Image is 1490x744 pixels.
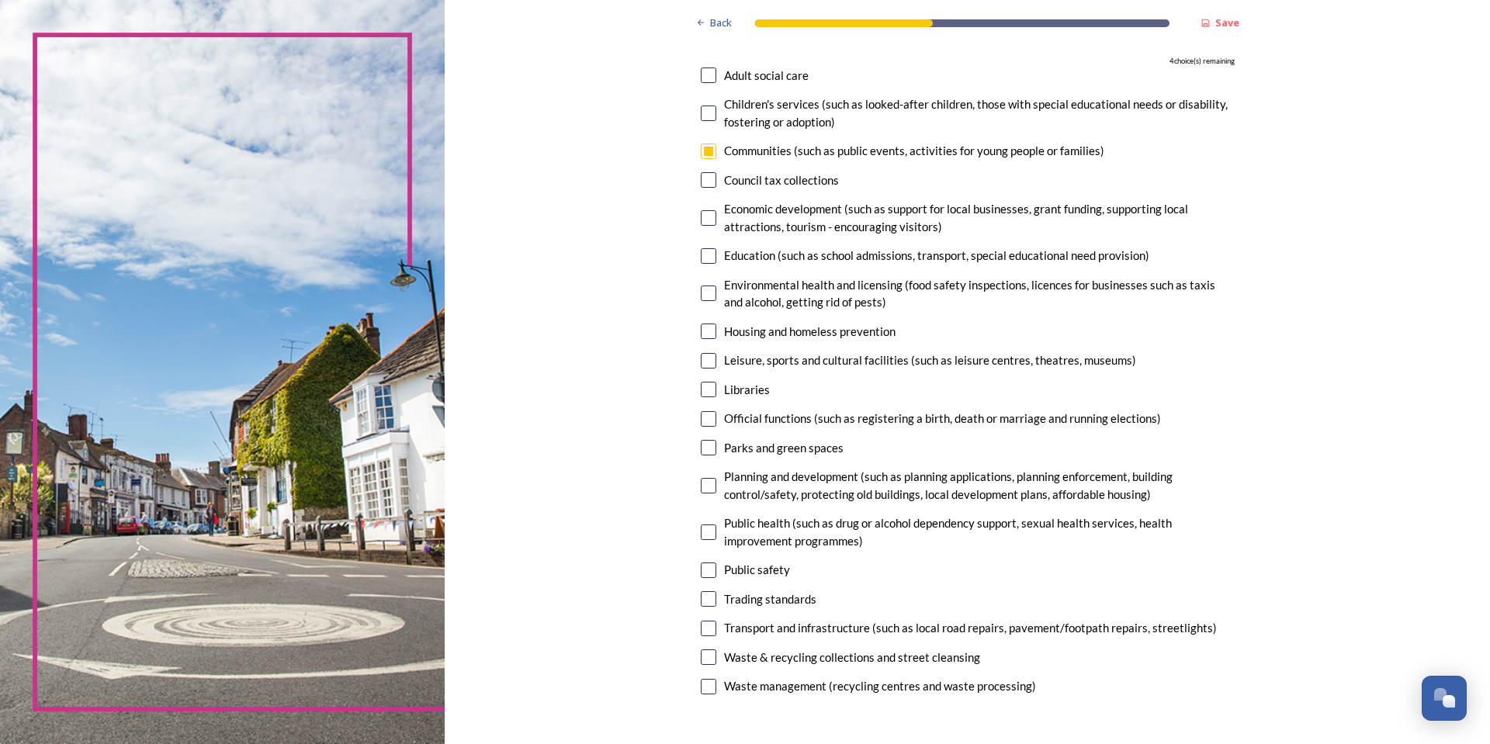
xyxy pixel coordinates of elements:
div: Official functions (such as registering a birth, death or marriage and running elections) [724,410,1161,427]
div: Communities (such as public events, activities for young people or families) [724,142,1104,160]
span: Back [710,16,732,30]
strong: Save [1215,16,1239,29]
div: Parks and green spaces [724,439,844,457]
div: Council tax collections [724,171,839,189]
div: Waste management (recycling centres and waste processing) [724,677,1036,695]
div: Waste & recycling collections and street cleansing [724,649,980,666]
div: Environmental health and licensing (food safety inspections, licences for businesses such as taxi... [724,276,1235,311]
div: Education (such as school admissions, transport, special educational need provision) [724,247,1149,265]
div: Economic development (such as support for local businesses, grant funding, supporting local attra... [724,200,1235,235]
div: Housing and homeless prevention [724,323,896,341]
div: Public safety [724,561,790,579]
div: Trading standards [724,590,816,608]
div: Adult social care [724,67,809,85]
div: Transport and infrastructure (such as local road repairs, pavement/footpath repairs, streetlights) [724,619,1217,637]
div: Children's services (such as looked-after children, those with special educational needs or disab... [724,95,1235,130]
span: 4 choice(s) remaining [1169,56,1235,67]
div: Planning and development (such as planning applications, planning enforcement, building control/s... [724,468,1235,503]
button: Open Chat [1422,676,1467,721]
div: Libraries [724,381,770,399]
div: Public health (such as drug or alcohol dependency support, sexual health services, health improve... [724,514,1235,549]
div: Leisure, sports and cultural facilities (such as leisure centres, theatres, museums) [724,351,1136,369]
